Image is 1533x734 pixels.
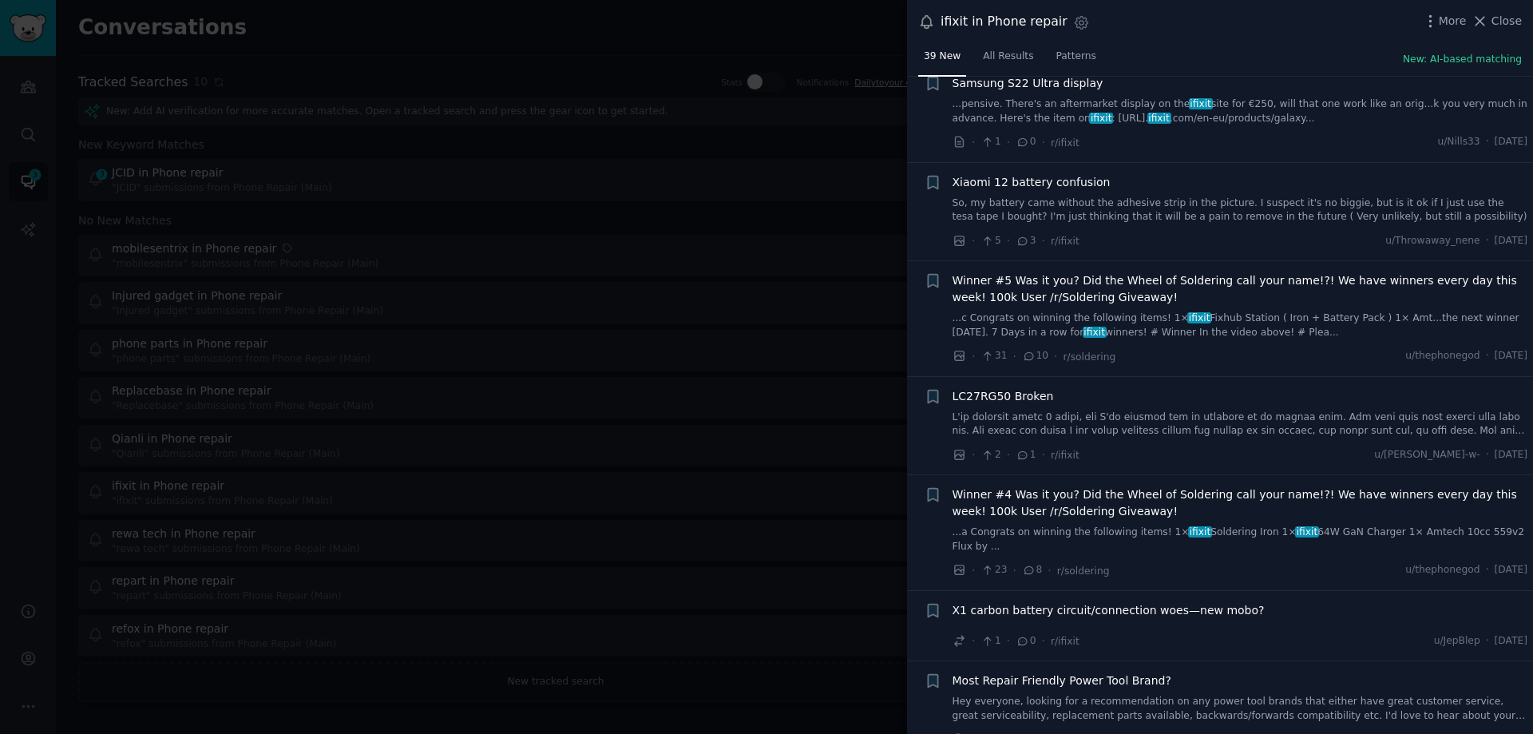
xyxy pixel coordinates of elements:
a: X1 carbon battery circuit/connection woes—new mobo? [953,602,1265,619]
span: · [1054,348,1057,365]
div: ifixit in Phone repair [941,12,1068,32]
span: r/ifixit [1051,236,1079,247]
span: · [972,232,975,249]
span: r/soldering [1064,351,1116,363]
span: · [1042,633,1045,649]
span: [DATE] [1495,135,1527,149]
span: [DATE] [1495,349,1527,363]
span: · [972,562,975,579]
span: 39 New [924,50,961,64]
span: ifixit [1187,312,1211,323]
span: · [1042,232,1045,249]
span: [DATE] [1495,563,1527,577]
a: 39 New [918,44,966,77]
span: 2 [980,448,1000,462]
span: 8 [1022,563,1042,577]
a: Most Repair Friendly Power Tool Brand? [953,673,1171,689]
a: Xiaomi 12 battery confusion [953,174,1111,191]
span: ifixit [1188,526,1212,538]
span: · [1486,234,1489,248]
span: Close [1491,13,1522,30]
span: · [1007,633,1010,649]
span: r/ifixit [1051,137,1079,149]
span: · [1486,349,1489,363]
span: u/Nills33 [1437,135,1480,149]
span: · [1013,348,1016,365]
span: 0 [1016,634,1036,649]
span: · [1007,134,1010,151]
button: More [1422,13,1467,30]
span: 23 [980,563,1007,577]
span: 5 [980,234,1000,248]
span: · [1007,446,1010,463]
span: r/soldering [1057,565,1110,577]
a: L'ip dolorsit ametc 0 adipi, eli S'do eiusmod tem in utlabore et do magnaa enim. Adm veni quis no... [953,411,1528,438]
span: More [1439,13,1467,30]
span: · [1486,448,1489,462]
span: [DATE] [1495,234,1527,248]
span: · [972,348,975,365]
span: [DATE] [1495,634,1527,649]
span: ifixit [1189,98,1213,109]
a: All Results [977,44,1039,77]
span: · [1486,563,1489,577]
a: Winner #4 Was it you? Did the Wheel of Soldering call your name!?! We have winners every day this... [953,486,1528,520]
span: u/thephonegod [1405,563,1480,577]
span: u/Throwaway_nene [1385,234,1480,248]
a: Hey everyone, looking for a recommendation on any power tool brands that either have great custom... [953,695,1528,723]
span: r/ifixit [1051,636,1079,647]
span: 1 [980,135,1000,149]
span: u/thephonegod [1405,349,1480,363]
span: 1 [1016,448,1036,462]
span: 10 [1022,349,1048,363]
span: · [1013,562,1016,579]
a: ...a Congrats on winning the following items! 1×ifixitSoldering Iron 1×ifixit64W GaN Charger 1× A... [953,526,1528,553]
span: All Results [983,50,1033,64]
button: New: AI-based matching [1403,53,1522,67]
a: Samsung S22 Ultra display [953,75,1103,92]
span: Patterns [1056,50,1096,64]
span: · [1042,446,1045,463]
span: · [1007,232,1010,249]
span: · [972,446,975,463]
span: 31 [980,349,1007,363]
a: ...c Congrats on winning the following items! 1×ifixitFixhub Station ( Iron + Battery Pack ) 1× A... [953,311,1528,339]
a: Winner #5 Was it you? Did the Wheel of Soldering call your name!?! We have winners every day this... [953,272,1528,306]
span: ifixit [1083,327,1107,338]
span: ifixit [1089,113,1113,124]
span: 3 [1016,234,1036,248]
span: · [972,134,975,151]
span: · [1048,562,1051,579]
span: r/ifixit [1051,450,1079,461]
span: ifixit [1147,113,1171,124]
span: 0 [1016,135,1036,149]
button: Close [1472,13,1522,30]
span: · [1486,135,1489,149]
span: u/[PERSON_NAME]-w- [1374,448,1480,462]
span: u/JepBlep [1434,634,1480,649]
a: Patterns [1051,44,1102,77]
span: · [1486,634,1489,649]
a: ...pensive. There's an aftermarket display on theifixitsite for €250, will that one work like an ... [953,97,1528,125]
span: · [1042,134,1045,151]
a: So, my battery came without the adhesive strip in the picture. I suspect it's no biggie, but is i... [953,196,1528,224]
span: ifixit [1295,526,1319,538]
span: 1 [980,634,1000,649]
span: · [972,633,975,649]
a: LC27RG50 Broken [953,388,1054,405]
span: [DATE] [1495,448,1527,462]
